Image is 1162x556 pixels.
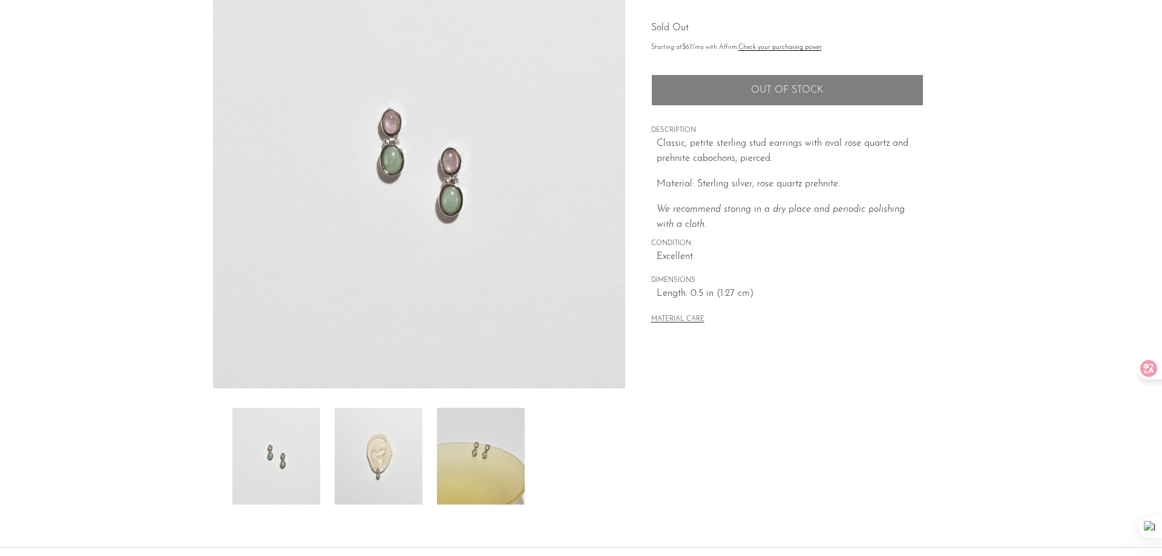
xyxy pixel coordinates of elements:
button: Add to cart [651,74,924,106]
span: Length: 0.5 in (1.27 cm) [657,286,924,302]
p: Classic, petite sterling stud earrings with oval rose quartz and prehnite cabochons, pierced. [657,136,924,167]
button: MATERIAL CARE [651,315,704,324]
img: Quartz Prehnite Earrings [437,408,525,505]
img: Quartz Prehnite Earrings [335,408,422,505]
span: Sold Out [651,23,689,33]
img: Quartz Prehnite Earrings [232,408,320,505]
span: CONDITION [651,238,924,249]
p: Material: Sterling silver, rose quartz prehnite. [657,177,924,192]
span: Excellent. [657,249,924,265]
a: Check your purchasing power - Learn more about Affirm Financing (opens in modal) [738,44,822,51]
p: Starting at /mo with Affirm. [651,42,924,53]
span: DIMENSIONS [651,275,924,286]
span: DESCRIPTION [651,125,924,136]
span: $67 [682,44,692,51]
i: We recommend storing in a dry place and periodic polishing with a cloth. [657,204,905,230]
span: Out of stock [751,85,823,96]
